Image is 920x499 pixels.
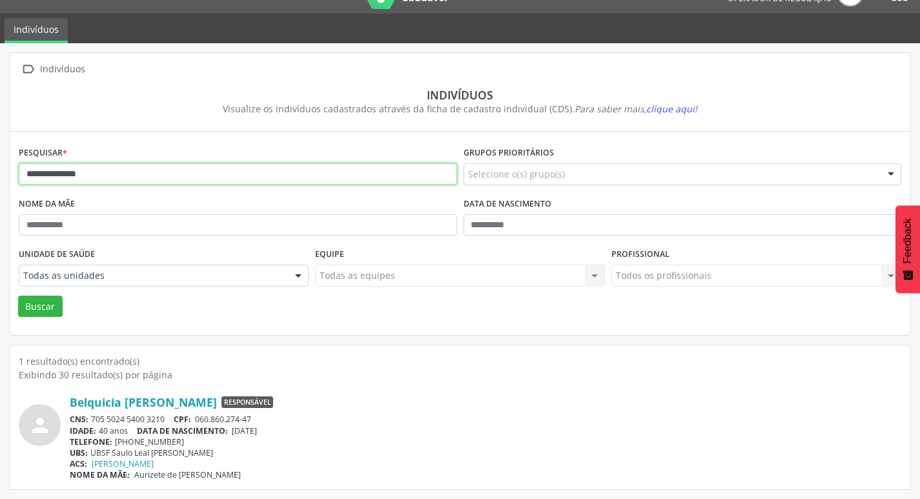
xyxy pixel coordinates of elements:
[468,167,565,181] span: Selecione o(s) grupo(s)
[70,469,130,480] span: NOME DA MÃE:
[646,103,697,115] span: clique aqui!
[232,425,257,436] span: [DATE]
[70,447,88,458] span: UBS:
[137,425,228,436] span: DATA DE NASCIMENTO:
[28,88,892,102] div: Indivíduos
[92,458,154,469] a: [PERSON_NAME]
[464,143,554,163] label: Grupos prioritários
[19,368,901,382] div: Exibindo 30 resultado(s) por página
[195,414,251,425] span: 060.860.274-47
[70,414,88,425] span: CNS:
[19,245,95,265] label: Unidade de saúde
[5,18,68,43] a: Indivíduos
[70,425,96,436] span: IDADE:
[19,354,901,368] div: 1 resultado(s) encontrado(s)
[611,245,670,265] label: Profissional
[174,414,191,425] span: CPF:
[23,269,282,282] span: Todas as unidades
[575,103,697,115] i: Para saber mais,
[134,469,241,480] span: Aurizete de [PERSON_NAME]
[70,414,901,425] div: 705 5024 5400 3210
[70,395,217,409] a: Belquicia [PERSON_NAME]
[19,143,67,163] label: Pesquisar
[19,60,37,79] i: 
[70,436,112,447] span: TELEFONE:
[902,218,914,263] span: Feedback
[70,436,901,447] div: [PHONE_NUMBER]
[70,425,901,436] div: 40 anos
[18,296,63,318] button: Buscar
[28,102,892,116] div: Visualize os indivíduos cadastrados através da ficha de cadastro individual (CDS).
[19,60,87,79] a:  Indivíduos
[70,447,901,458] div: UBSF Saulo Leal [PERSON_NAME]
[37,60,87,79] div: Indivíduos
[315,245,344,265] label: Equipe
[464,194,551,214] label: Data de nascimento
[19,194,75,214] label: Nome da mãe
[70,458,87,469] span: ACS:
[221,396,273,408] span: Responsável
[28,414,52,437] i: person
[895,205,920,293] button: Feedback - Mostrar pesquisa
